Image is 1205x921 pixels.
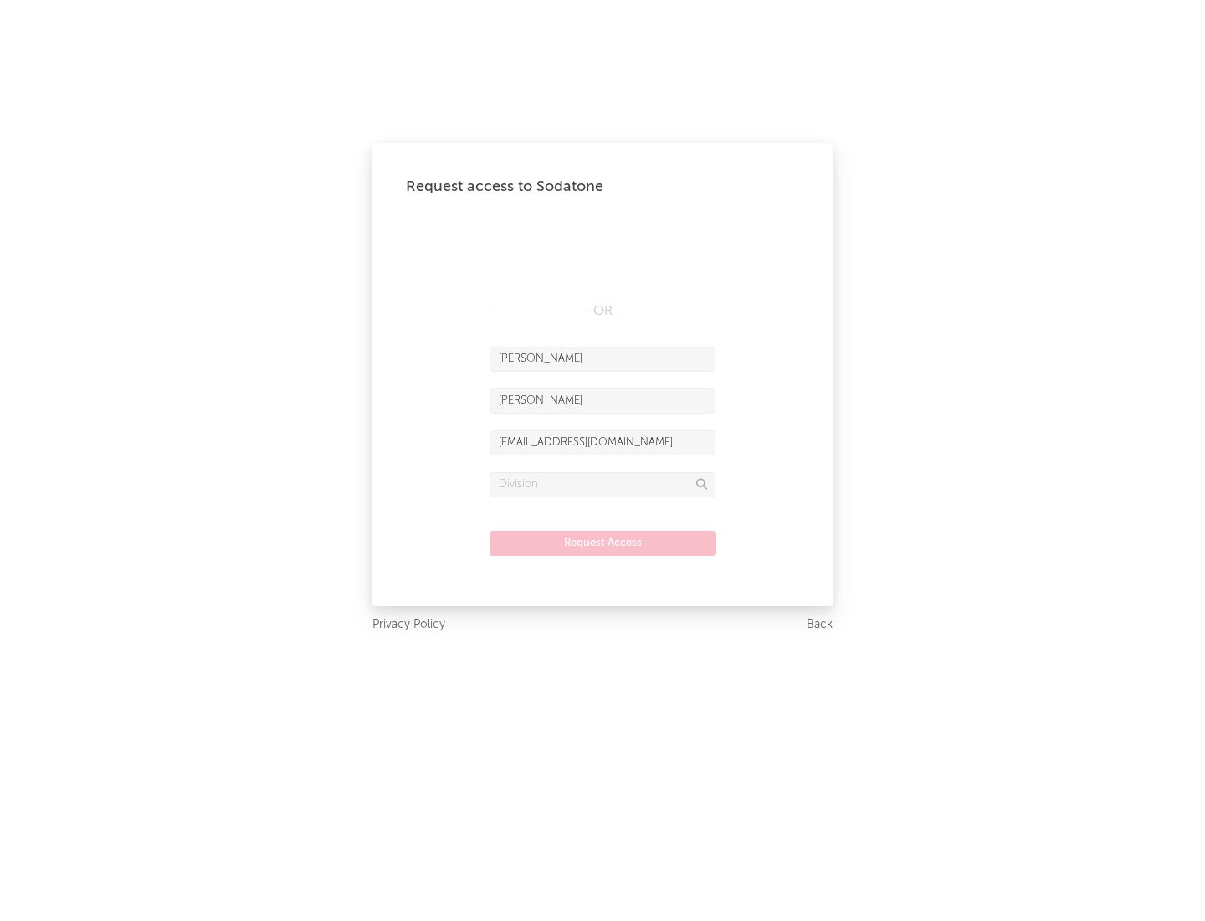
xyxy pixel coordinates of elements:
div: OR [490,301,715,322]
input: Last Name [490,388,715,414]
button: Request Access [490,531,716,556]
input: Division [490,472,715,497]
div: Request access to Sodatone [406,177,799,197]
a: Back [807,615,833,635]
input: Email [490,430,715,455]
a: Privacy Policy [372,615,445,635]
input: First Name [490,347,715,372]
